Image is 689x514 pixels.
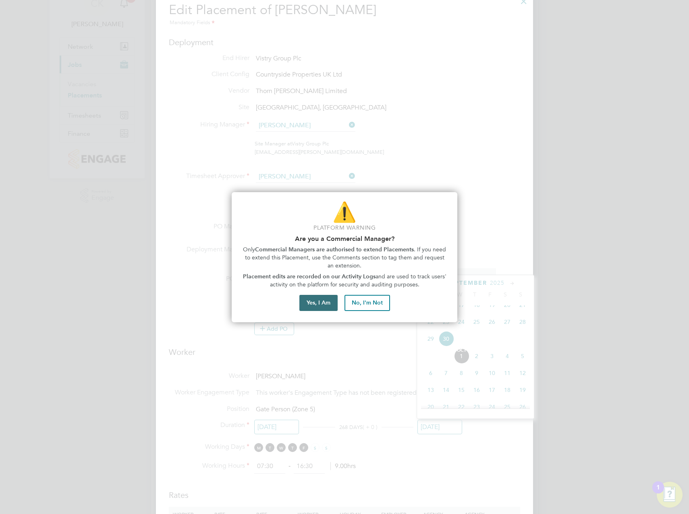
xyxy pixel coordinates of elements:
span: Only [243,246,255,253]
div: Are you part of the Commercial Team? [232,192,457,323]
p: ⚠️ [241,199,448,226]
strong: Placement edits are recorded on our Activity Logs [243,273,376,280]
span: and are used to track users' activity on the platform for security and auditing purposes. [270,273,448,288]
button: Yes, I Am [299,295,338,311]
button: No, I'm Not [344,295,390,311]
p: Platform Warning [241,224,448,232]
span: . If you need to extend this Placement, use the Comments section to tag them and request an exten... [245,246,448,269]
strong: Commercial Managers are authorised to extend Placements [255,246,414,253]
h2: Are you a Commercial Manager? [241,235,448,242]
